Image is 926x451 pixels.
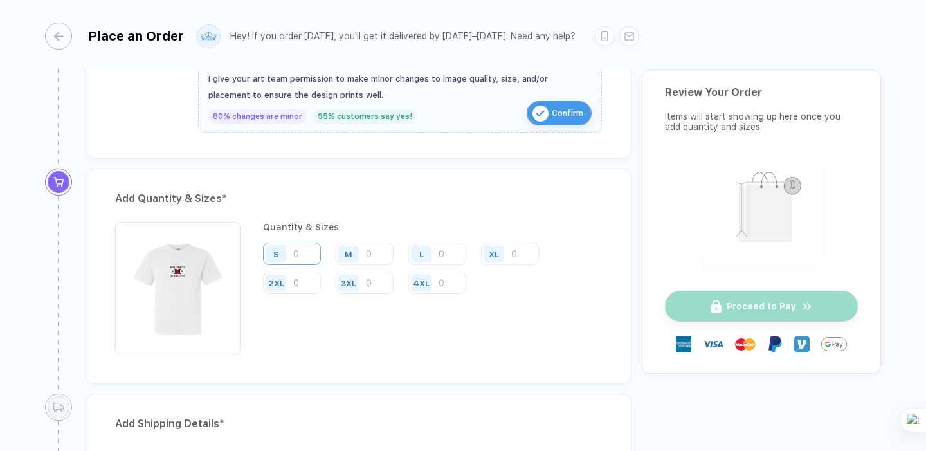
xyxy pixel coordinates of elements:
div: 80% changes are minor [208,109,307,124]
div: 3XL [341,278,356,288]
span: Confirm [552,103,583,124]
div: Add Shipping Details [115,414,602,434]
img: Venmo [794,336,810,352]
img: user profile [197,25,220,48]
img: express [676,336,691,352]
div: XL [489,249,499,259]
div: 4XL [413,278,430,288]
div: Quantity & Sizes [263,222,602,232]
div: M [345,249,352,259]
div: Place an Order [88,28,184,44]
div: Add Quantity & Sizes [115,189,602,209]
div: I give your art team permission to make minor changes to image quality, size, and/or placement to... [208,71,592,103]
div: Items will start showing up here once you add quantity and sizes. [665,111,858,132]
img: icon [532,106,549,122]
img: shopping_bag.png [709,163,815,257]
img: b8b75ea9-3152-4ca2-9825-24fe9a0deb37_nt_front_1759281236287.jpg [122,228,234,341]
div: 2XL [268,278,284,288]
div: 95% customers say yes! [313,109,417,124]
div: Hey! If you order [DATE], you'll get it delivered by [DATE]–[DATE]. Need any help? [230,31,576,42]
img: visa [703,334,723,354]
img: GPay [821,331,847,357]
div: Review Your Order [665,86,858,98]
img: Paypal [767,336,783,352]
button: iconConfirm [527,101,592,125]
div: S [273,249,279,259]
img: master-card [735,334,756,354]
div: L [419,249,424,259]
